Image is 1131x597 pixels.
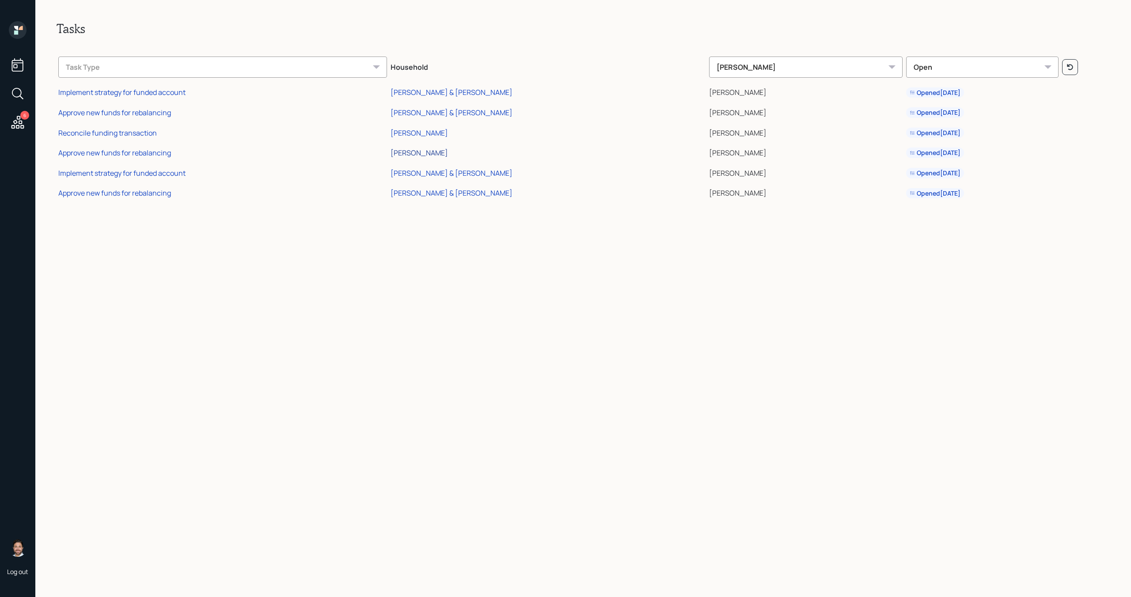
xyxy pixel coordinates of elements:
td: [PERSON_NAME] [707,121,905,142]
div: Opened [DATE] [910,88,960,97]
td: [PERSON_NAME] [707,81,905,102]
div: [PERSON_NAME] & [PERSON_NAME] [391,87,512,97]
td: [PERSON_NAME] [707,162,905,182]
div: [PERSON_NAME] [391,148,448,158]
img: michael-russo-headshot.png [9,539,27,557]
div: Implement strategy for funded account [58,168,186,178]
div: Approve new funds for rebalancing [58,108,171,117]
div: [PERSON_NAME] & [PERSON_NAME] [391,188,512,198]
div: Log out [7,567,28,576]
div: Reconcile funding transaction [58,128,157,138]
div: Open [906,57,1059,78]
div: Implement strategy for funded account [58,87,186,97]
div: [PERSON_NAME] [391,128,448,138]
div: [PERSON_NAME] & [PERSON_NAME] [391,168,512,178]
div: Opened [DATE] [910,148,960,157]
div: Opened [DATE] [910,108,960,117]
div: 6 [20,111,29,120]
div: [PERSON_NAME] [709,57,903,78]
td: [PERSON_NAME] [707,182,905,202]
div: Approve new funds for rebalancing [58,188,171,198]
td: [PERSON_NAME] [707,101,905,121]
th: Household [389,50,707,81]
div: [PERSON_NAME] & [PERSON_NAME] [391,108,512,117]
td: [PERSON_NAME] [707,141,905,162]
div: Task Type [58,57,387,78]
div: Opened [DATE] [910,128,960,137]
h2: Tasks [57,21,1110,36]
div: Opened [DATE] [910,189,960,198]
div: Approve new funds for rebalancing [58,148,171,158]
div: Opened [DATE] [910,169,960,178]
